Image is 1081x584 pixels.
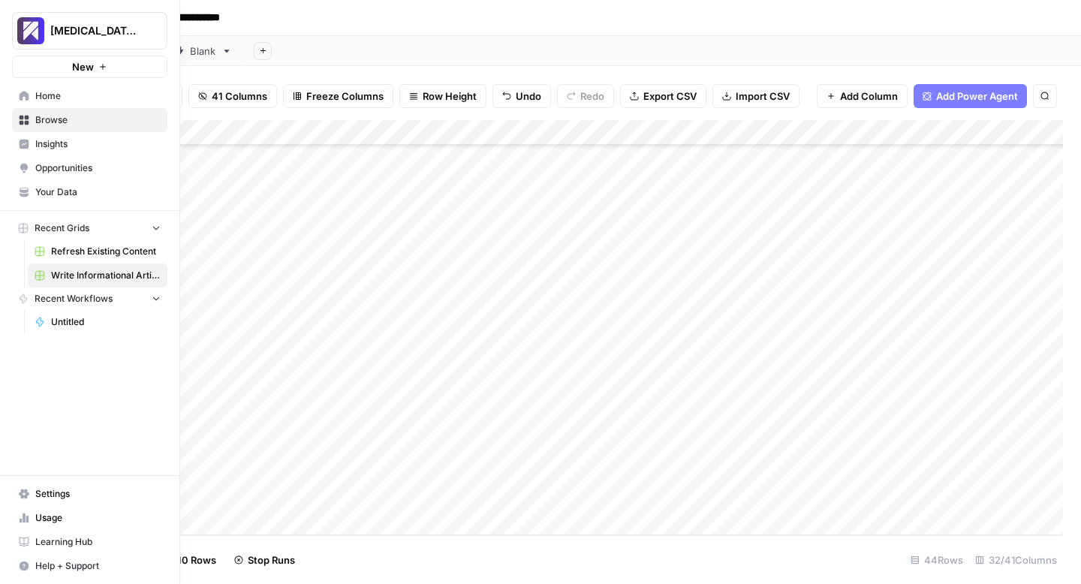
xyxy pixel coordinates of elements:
[35,161,161,175] span: Opportunities
[12,132,167,156] a: Insights
[35,185,161,199] span: Your Data
[12,506,167,530] a: Usage
[35,535,161,549] span: Learning Hub
[492,84,551,108] button: Undo
[12,482,167,506] a: Settings
[51,269,161,282] span: Write Informational Article
[516,89,541,104] span: Undo
[840,89,898,104] span: Add Column
[35,487,161,501] span: Settings
[188,84,277,108] button: 41 Columns
[12,217,167,239] button: Recent Grids
[580,89,604,104] span: Redo
[620,84,706,108] button: Export CSV
[12,287,167,310] button: Recent Workflows
[72,59,94,74] span: New
[248,552,295,567] span: Stop Runs
[817,84,908,108] button: Add Column
[51,315,161,329] span: Untitled
[283,84,393,108] button: Freeze Columns
[51,245,161,258] span: Refresh Existing Content
[50,23,141,38] span: [MEDICAL_DATA] - Test
[643,89,697,104] span: Export CSV
[12,180,167,204] a: Your Data
[936,89,1018,104] span: Add Power Agent
[12,530,167,554] a: Learning Hub
[35,511,161,525] span: Usage
[399,84,486,108] button: Row Height
[12,12,167,50] button: Workspace: Overjet - Test
[161,36,245,66] a: Blank
[12,108,167,132] a: Browse
[12,84,167,108] a: Home
[12,56,167,78] button: New
[156,552,216,567] span: Add 10 Rows
[35,113,161,127] span: Browse
[557,84,614,108] button: Redo
[28,310,167,334] a: Untitled
[306,89,384,104] span: Freeze Columns
[28,263,167,287] a: Write Informational Article
[17,17,44,44] img: Overjet - Test Logo
[35,292,113,306] span: Recent Workflows
[423,89,477,104] span: Row Height
[35,137,161,151] span: Insights
[35,221,89,235] span: Recent Grids
[712,84,799,108] button: Import CSV
[905,548,969,572] div: 44 Rows
[35,559,161,573] span: Help + Support
[28,239,167,263] a: Refresh Existing Content
[212,89,267,104] span: 41 Columns
[914,84,1027,108] button: Add Power Agent
[12,156,167,180] a: Opportunities
[736,89,790,104] span: Import CSV
[225,548,304,572] button: Stop Runs
[12,554,167,578] button: Help + Support
[35,89,161,103] span: Home
[190,44,215,59] div: Blank
[969,548,1063,572] div: 32/41 Columns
